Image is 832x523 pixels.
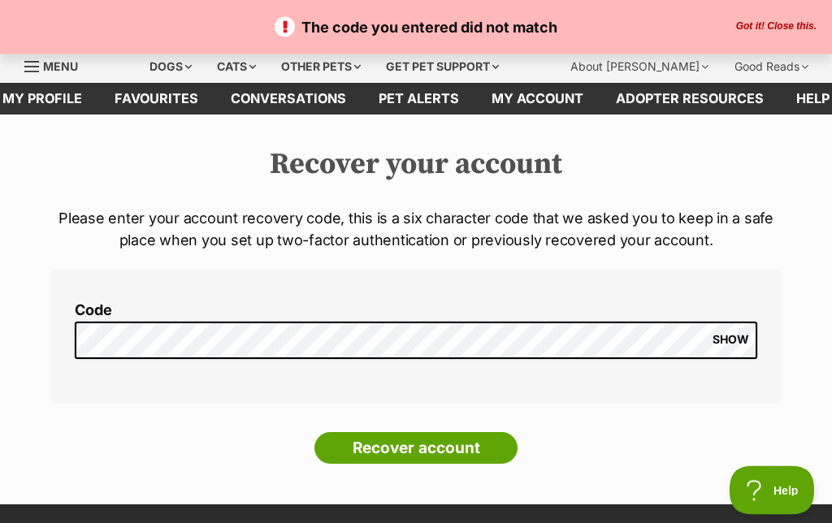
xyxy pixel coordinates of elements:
[723,51,820,84] div: Good Reads
[24,51,89,80] a: Menu
[270,51,372,84] div: Other pets
[50,148,782,184] h2: Recover your account
[43,60,78,74] span: Menu
[98,84,214,115] a: Favourites
[559,51,720,84] div: About [PERSON_NAME]
[206,51,267,84] div: Cats
[713,334,749,347] span: SHOW
[730,466,816,515] iframe: Help Scout Beacon - Open
[214,84,362,115] a: conversations
[138,51,203,84] div: Dogs
[362,84,475,115] a: Pet alerts
[375,51,510,84] div: Get pet support
[50,208,782,252] p: Please enter your account recovery code, this is a six character code that we asked you to keep i...
[75,303,757,320] label: Code
[314,433,518,465] input: Recover account
[600,84,780,115] a: Adopter resources
[475,84,600,115] a: My account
